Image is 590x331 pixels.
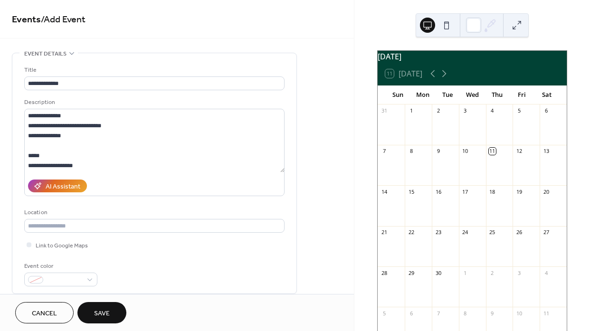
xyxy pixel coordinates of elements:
div: 8 [462,310,469,317]
div: 27 [542,229,550,236]
div: 3 [515,269,523,276]
div: 22 [408,229,415,236]
div: 6 [542,107,550,114]
div: 1 [408,107,415,114]
div: 2 [435,107,442,114]
a: Events [12,10,41,29]
div: 19 [515,188,523,195]
div: 15 [408,188,415,195]
div: Fri [509,85,534,104]
span: Event details [24,49,67,59]
span: Save [94,309,110,319]
span: Link to Google Maps [36,241,88,251]
div: [DATE] [378,51,567,62]
div: 4 [542,269,550,276]
div: 18 [489,188,496,195]
div: 8 [408,148,415,155]
div: 10 [515,310,523,317]
div: Sun [385,85,410,104]
div: Tue [435,85,460,104]
div: Event color [24,261,95,271]
div: 7 [435,310,442,317]
div: 6 [408,310,415,317]
div: 9 [435,148,442,155]
div: Description [24,97,283,107]
span: / Add Event [41,10,86,29]
div: 31 [381,107,388,114]
div: Sat [534,85,559,104]
div: AI Assistant [46,182,80,192]
span: Cancel [32,309,57,319]
div: 5 [381,310,388,317]
div: 4 [489,107,496,114]
div: Wed [460,85,485,104]
div: 2 [489,269,496,276]
div: 29 [408,269,415,276]
div: 14 [381,188,388,195]
button: AI Assistant [28,180,87,192]
div: 12 [515,148,523,155]
div: 3 [462,107,469,114]
div: Location [24,208,283,218]
div: 11 [489,148,496,155]
div: 20 [542,188,550,195]
div: 21 [381,229,388,236]
div: 23 [435,229,442,236]
div: 16 [435,188,442,195]
div: 10 [462,148,469,155]
div: Title [24,65,283,75]
div: 11 [542,310,550,317]
div: 7 [381,148,388,155]
div: Thu [485,85,509,104]
div: 25 [489,229,496,236]
div: Mon [410,85,435,104]
div: 26 [515,229,523,236]
button: Cancel [15,302,74,323]
div: 28 [381,269,388,276]
button: Save [77,302,126,323]
div: 9 [489,310,496,317]
div: 13 [542,148,550,155]
div: 1 [462,269,469,276]
div: 24 [462,229,469,236]
div: 30 [435,269,442,276]
div: 17 [462,188,469,195]
div: 5 [515,107,523,114]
